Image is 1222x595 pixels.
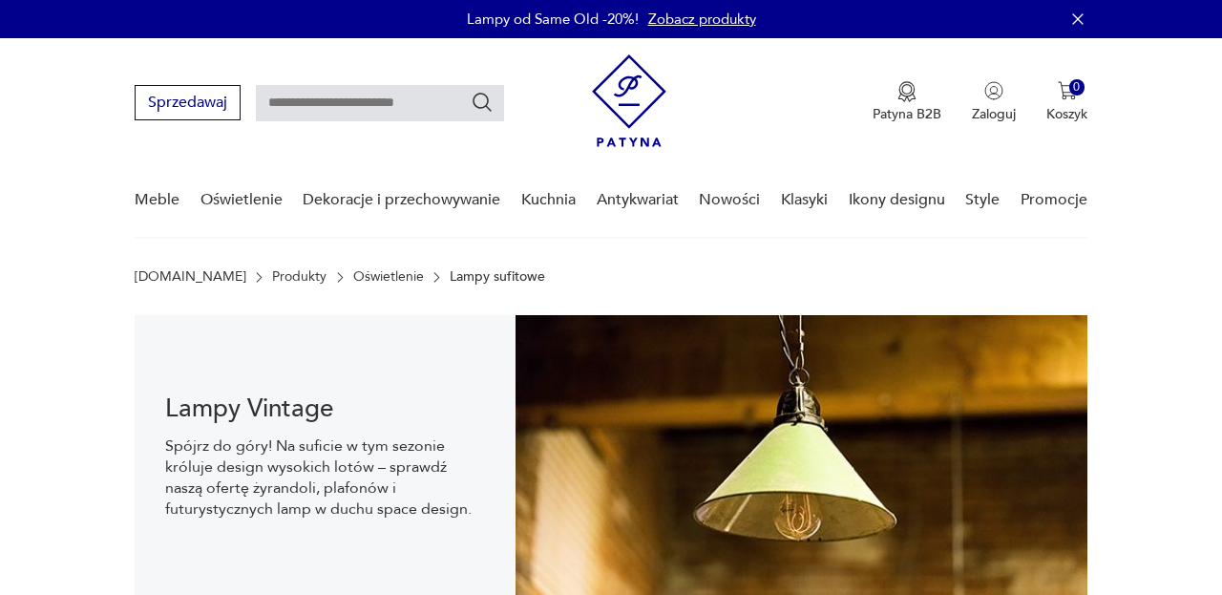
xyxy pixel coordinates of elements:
p: Patyna B2B [873,105,941,123]
a: Oświetlenie [353,269,424,285]
a: [DOMAIN_NAME] [135,269,246,285]
button: Zaloguj [972,81,1016,123]
div: 0 [1069,79,1085,96]
p: Spójrz do góry! Na suficie w tym sezonie króluje design wysokich lotów – sprawdź naszą ofertę żyr... [165,436,485,520]
img: Patyna - sklep z meblami i dekoracjami vintage [592,54,666,147]
button: 0Koszyk [1046,81,1087,123]
a: Kuchnia [521,163,576,237]
img: Ikonka użytkownika [984,81,1003,100]
a: Ikony designu [849,163,945,237]
p: Lampy sufitowe [450,269,545,285]
a: Oświetlenie [200,163,283,237]
p: Zaloguj [972,105,1016,123]
a: Antykwariat [597,163,679,237]
button: Szukaj [471,91,494,114]
a: Zobacz produkty [648,10,756,29]
a: Ikona medaluPatyna B2B [873,81,941,123]
p: Koszyk [1046,105,1087,123]
p: Lampy od Same Old -20%! [467,10,639,29]
a: Produkty [272,269,327,285]
a: Sprzedawaj [135,97,241,111]
a: Meble [135,163,179,237]
a: Nowości [699,163,760,237]
h1: Lampy Vintage [165,397,485,420]
button: Sprzedawaj [135,85,241,120]
button: Patyna B2B [873,81,941,123]
img: Ikona medalu [897,81,916,102]
a: Promocje [1021,163,1087,237]
a: Klasyki [781,163,828,237]
img: Ikona koszyka [1058,81,1077,100]
a: Style [965,163,1000,237]
a: Dekoracje i przechowywanie [303,163,500,237]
